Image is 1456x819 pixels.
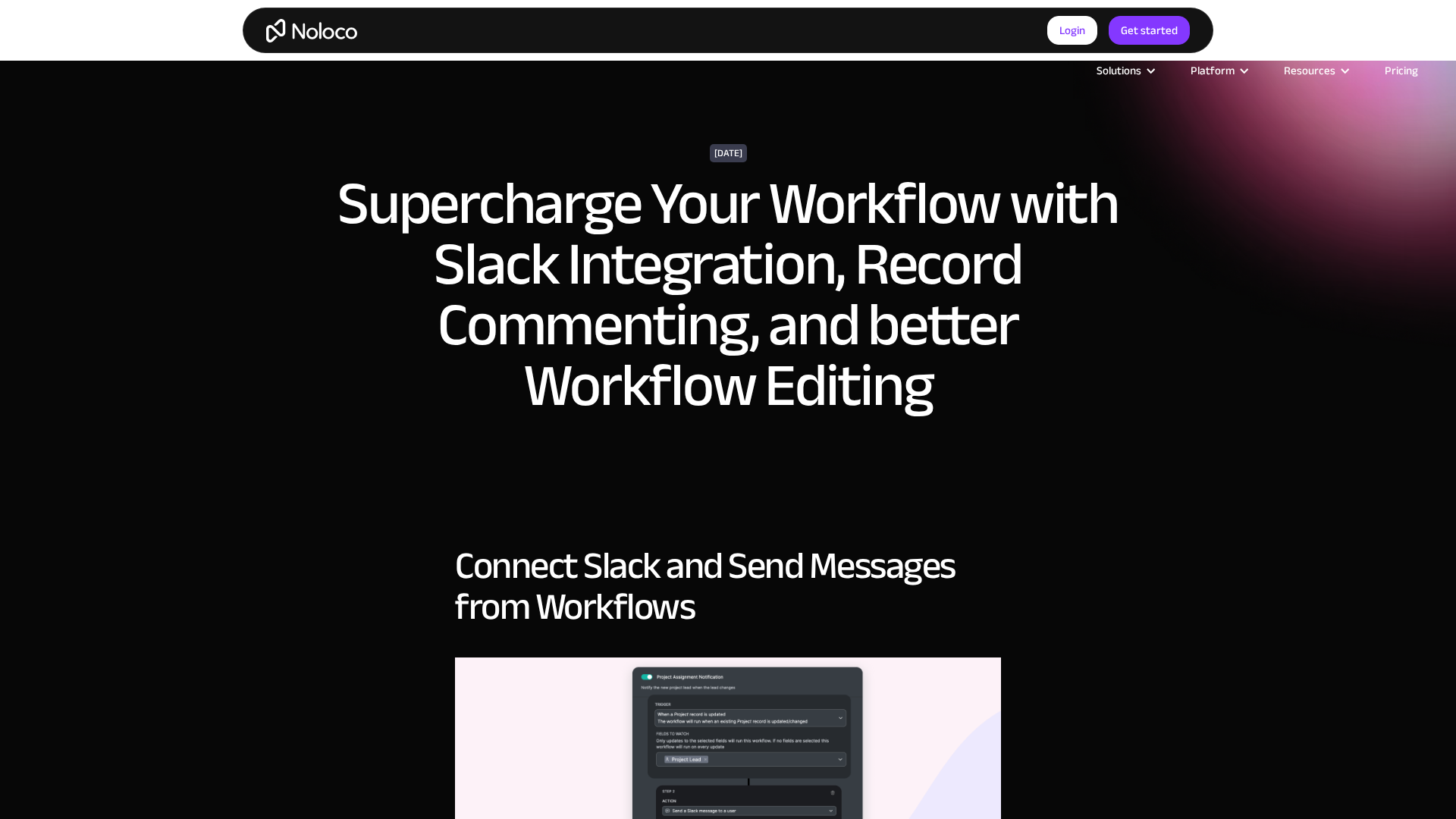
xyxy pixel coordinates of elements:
[266,19,357,42] a: home
[1097,61,1141,80] div: Solutions
[1191,61,1235,80] div: Platform
[1078,61,1172,80] div: Solutions
[1366,61,1437,80] a: Pricing
[1265,61,1366,80] div: Resources
[1284,61,1335,80] div: Resources
[1172,61,1265,80] div: Platform
[1109,16,1190,45] a: Get started
[1047,16,1097,45] a: Login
